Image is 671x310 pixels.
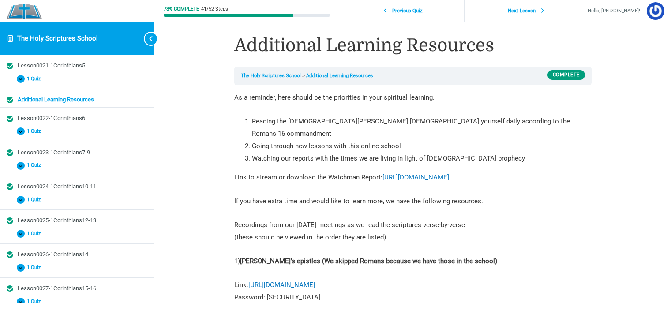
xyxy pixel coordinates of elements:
span: 1 Quiz [25,128,46,134]
a: Completed Lesson0021-1Corinthians5 [7,62,147,70]
div: Complete [547,70,585,80]
a: Additional Learning Resources [306,73,373,78]
a: The Holy Scriptures School [241,73,301,78]
div: Lesson0027-1Corinthians15-16 [18,284,147,293]
button: 1 Quiz [7,295,147,308]
div: Lesson0026-1Corinthians14 [18,250,147,259]
div: Lesson0025-1Corinthians12-13 [18,217,147,225]
strong: [PERSON_NAME]’s epistles (We skipped Romans because we have those in the school) [240,257,497,265]
button: 1 Quiz [7,227,147,240]
a: Completed Lesson0023-1Corinthians7-9 [7,149,147,157]
button: 1 Quiz [7,193,147,206]
a: Completed Lesson0027-1Corinthians15-16 [7,284,147,293]
a: Next Lesson [467,3,581,19]
a: Completed Additional Learning Resources [7,96,147,104]
div: Completed [7,97,13,103]
li: Watching our reports with the times we are living in light of [DEMOGRAPHIC_DATA] prophecy [252,153,592,165]
span: Next Lesson [502,8,540,14]
a: [URL][DOMAIN_NAME] [248,281,315,289]
a: [URL][DOMAIN_NAME] [382,173,449,181]
a: The Holy Scriptures School [17,34,98,42]
button: 1 Quiz [7,261,147,274]
button: 1 Quiz [7,125,147,138]
span: Hello, [PERSON_NAME]! [588,7,640,16]
p: Link to stream or download the Watchman Report: [234,172,592,184]
button: 1 Quiz [7,72,147,85]
button: Toggle sidebar navigation [137,22,154,55]
span: 1 Quiz [25,162,46,168]
li: Going through new lessons with this online school [252,140,592,153]
h1: Additional Learning Resources [234,33,592,58]
div: Lesson0023-1Corinthians7-9 [18,149,147,157]
div: Additional Learning Resources [18,96,147,104]
p: As a reminder, here should be the priorities in your spiritual learning. [234,92,592,104]
span: 1 Quiz [25,197,46,203]
div: Completed [7,217,13,224]
div: Completed [7,183,13,190]
div: Completed [7,63,13,69]
a: Completed Lesson0026-1Corinthians14 [7,250,147,259]
nav: Breadcrumbs [234,67,592,85]
div: Lesson0021-1Corinthians5 [18,62,147,70]
div: Completed [7,149,13,156]
div: Completed [7,116,13,122]
span: 1 Quiz [25,299,46,305]
div: Completed [7,285,13,292]
p: Recordings from our [DATE] meetings as we read the scriptures verse-by-verse (these should be vie... [234,219,592,244]
span: 1 Quiz [25,265,46,271]
li: Reading the [DEMOGRAPHIC_DATA][PERSON_NAME] [DEMOGRAPHIC_DATA] yourself daily according to the Ro... [252,116,592,140]
a: Completed Lesson0025-1Corinthians12-13 [7,217,147,225]
div: Completed [7,251,13,258]
p: 1) [234,255,592,268]
span: 1 Quiz [25,231,46,237]
div: Lesson0022-1Corinthians6 [18,114,147,123]
span: Previous Quiz [387,8,428,14]
div: 78% Complete [164,7,199,11]
span: 1 Quiz [25,76,46,82]
button: 1 Quiz [7,159,147,172]
a: Completed Lesson0024-1Corinthians10-11 [7,183,147,191]
p: If you have extra time and would like to learn more, we have the following resources. [234,195,592,208]
a: Previous Quiz [349,3,462,19]
p: Link: Password: [SECURITY_DATA] [234,279,592,304]
a: Completed Lesson0022-1Corinthians6 [7,114,147,123]
div: 41/52 Steps [201,7,228,11]
div: Lesson0024-1Corinthians10-11 [18,183,147,191]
